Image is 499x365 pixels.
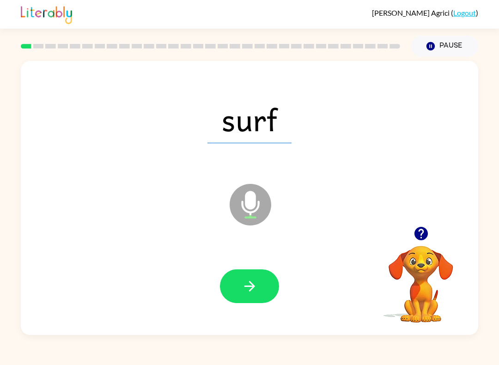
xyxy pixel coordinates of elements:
video: Your browser must support playing .mp4 files to use Literably. Please try using another browser. [375,231,467,324]
span: surf [207,95,292,143]
a: Logout [453,8,476,17]
div: ( ) [372,8,478,17]
img: Literably [21,4,72,24]
span: [PERSON_NAME] Agrici [372,8,451,17]
button: Pause [411,36,478,57]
